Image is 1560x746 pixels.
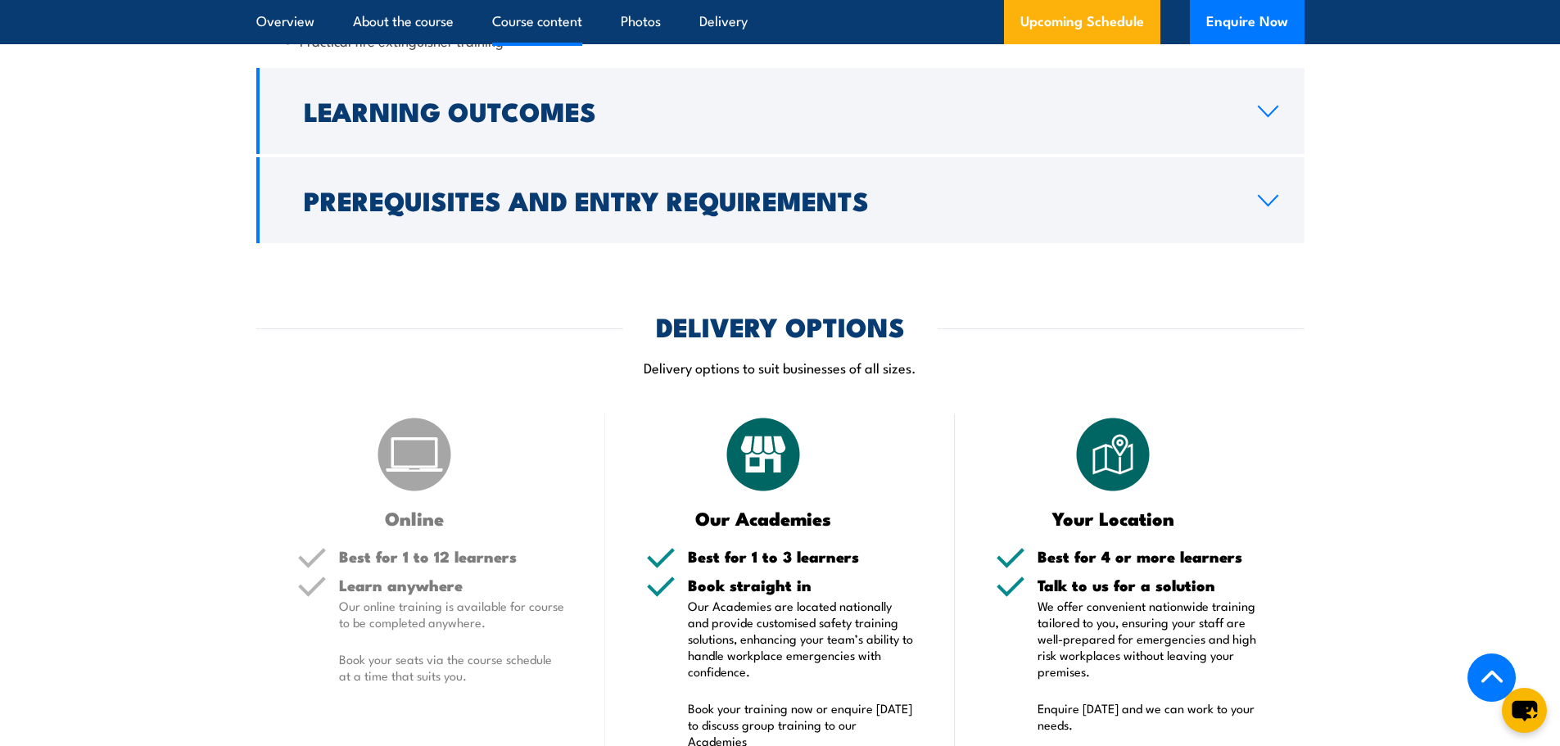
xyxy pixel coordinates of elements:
h5: Book straight in [688,577,914,593]
h3: Our Academies [646,509,881,527]
p: Book your seats via the course schedule at a time that suits you. [339,651,565,684]
h2: Prerequisites and Entry Requirements [304,188,1232,211]
h5: Best for 1 to 12 learners [339,549,565,564]
h3: Your Location [996,509,1231,527]
h3: Online [297,509,532,527]
p: Delivery options to suit businesses of all sizes. [256,358,1305,377]
p: We offer convenient nationwide training tailored to you, ensuring your staff are well-prepared fo... [1038,598,1264,680]
h2: Learning Outcomes [304,99,1232,122]
p: Enquire [DATE] and we can work to your needs. [1038,700,1264,733]
a: Learning Outcomes [256,68,1305,154]
h2: DELIVERY OPTIONS [656,314,905,337]
h5: Best for 4 or more learners [1038,549,1264,564]
p: Our Academies are located nationally and provide customised safety training solutions, enhancing ... [688,598,914,680]
h5: Learn anywhere [339,577,565,593]
a: Prerequisites and Entry Requirements [256,157,1305,243]
h5: Best for 1 to 3 learners [688,549,914,564]
p: Our online training is available for course to be completed anywhere. [339,598,565,631]
h5: Talk to us for a solution [1038,577,1264,593]
button: chat-button [1502,688,1547,733]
